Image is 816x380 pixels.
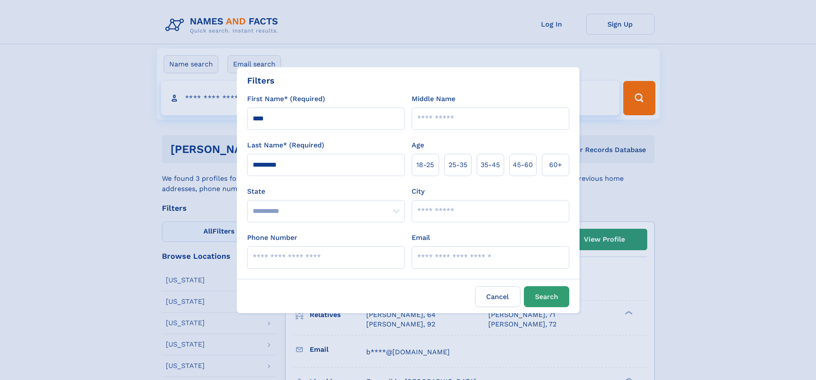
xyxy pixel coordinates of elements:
[475,286,520,307] label: Cancel
[513,160,533,170] span: 45‑60
[524,286,569,307] button: Search
[549,160,562,170] span: 60+
[247,140,324,150] label: Last Name* (Required)
[247,186,405,197] label: State
[412,94,455,104] label: Middle Name
[448,160,467,170] span: 25‑35
[481,160,500,170] span: 35‑45
[412,140,424,150] label: Age
[247,233,297,243] label: Phone Number
[416,160,434,170] span: 18‑25
[247,94,325,104] label: First Name* (Required)
[412,186,424,197] label: City
[412,233,430,243] label: Email
[247,74,275,87] div: Filters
